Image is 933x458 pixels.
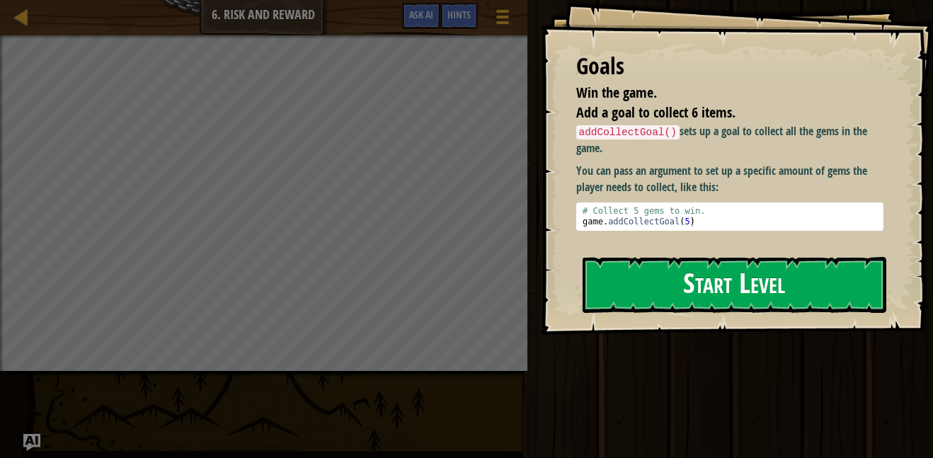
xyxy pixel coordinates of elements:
span: Win the game. [576,83,657,102]
button: Show game menu [485,3,520,36]
span: Ask AI [409,8,433,21]
li: Win the game. [559,83,880,103]
code: addCollectGoal() [576,125,680,139]
li: Add a goal to collect 6 items. [559,103,880,123]
p: sets up a goal to collect all the gems in the game. [576,123,883,156]
div: Goals [576,50,883,83]
span: Add a goal to collect 6 items. [576,103,735,122]
button: Ask AI [23,434,40,451]
button: Ask AI [402,3,440,29]
button: Start Level [583,257,886,313]
span: Hints [447,8,471,21]
p: You can pass an argument to set up a specific amount of gems the player needs to collect, like this: [576,163,883,195]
